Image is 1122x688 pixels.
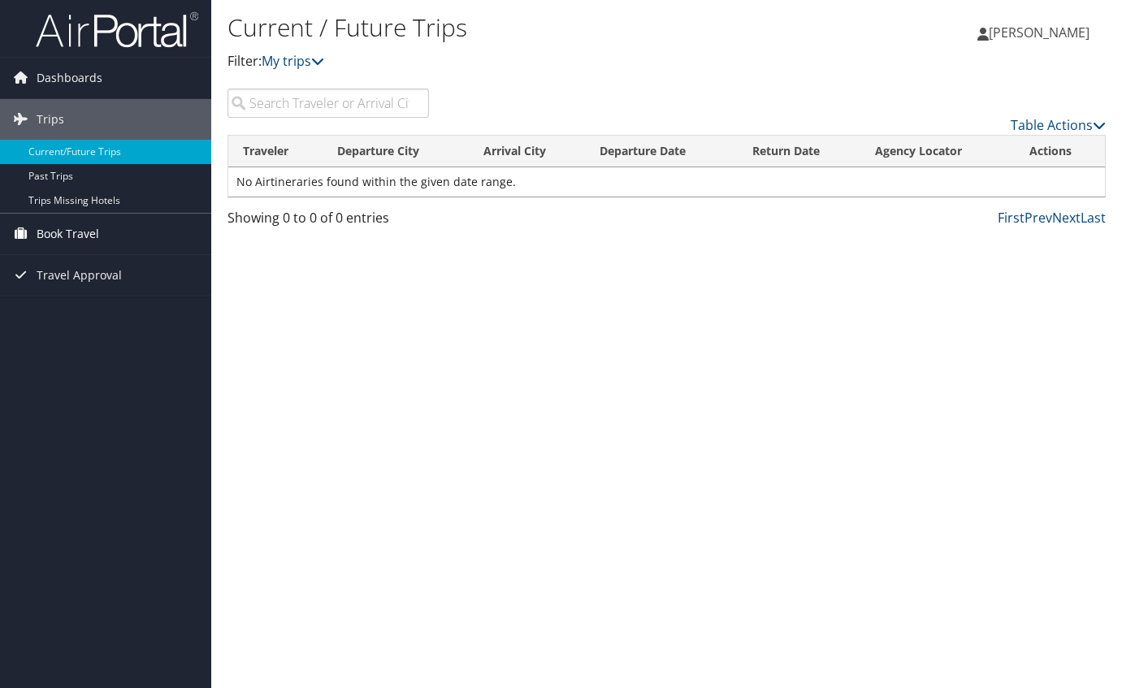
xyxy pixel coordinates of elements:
[227,89,429,118] input: Search Traveler or Arrival City
[36,11,198,49] img: airportal-logo.png
[1025,209,1052,227] a: Prev
[323,136,469,167] th: Departure City: activate to sort column ascending
[469,136,585,167] th: Arrival City: activate to sort column ascending
[37,99,64,140] span: Trips
[37,58,102,98] span: Dashboards
[228,167,1105,197] td: No Airtineraries found within the given date range.
[37,255,122,296] span: Travel Approval
[227,51,813,72] p: Filter:
[989,24,1090,41] span: [PERSON_NAME]
[227,208,429,236] div: Showing 0 to 0 of 0 entries
[1015,136,1105,167] th: Actions
[977,8,1106,57] a: [PERSON_NAME]
[1011,116,1106,134] a: Table Actions
[37,214,99,254] span: Book Travel
[860,136,1015,167] th: Agency Locator: activate to sort column ascending
[228,136,323,167] th: Traveler: activate to sort column ascending
[998,209,1025,227] a: First
[262,52,324,70] a: My trips
[1052,209,1081,227] a: Next
[227,11,813,45] h1: Current / Future Trips
[585,136,738,167] th: Departure Date: activate to sort column descending
[1081,209,1106,227] a: Last
[738,136,860,167] th: Return Date: activate to sort column ascending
